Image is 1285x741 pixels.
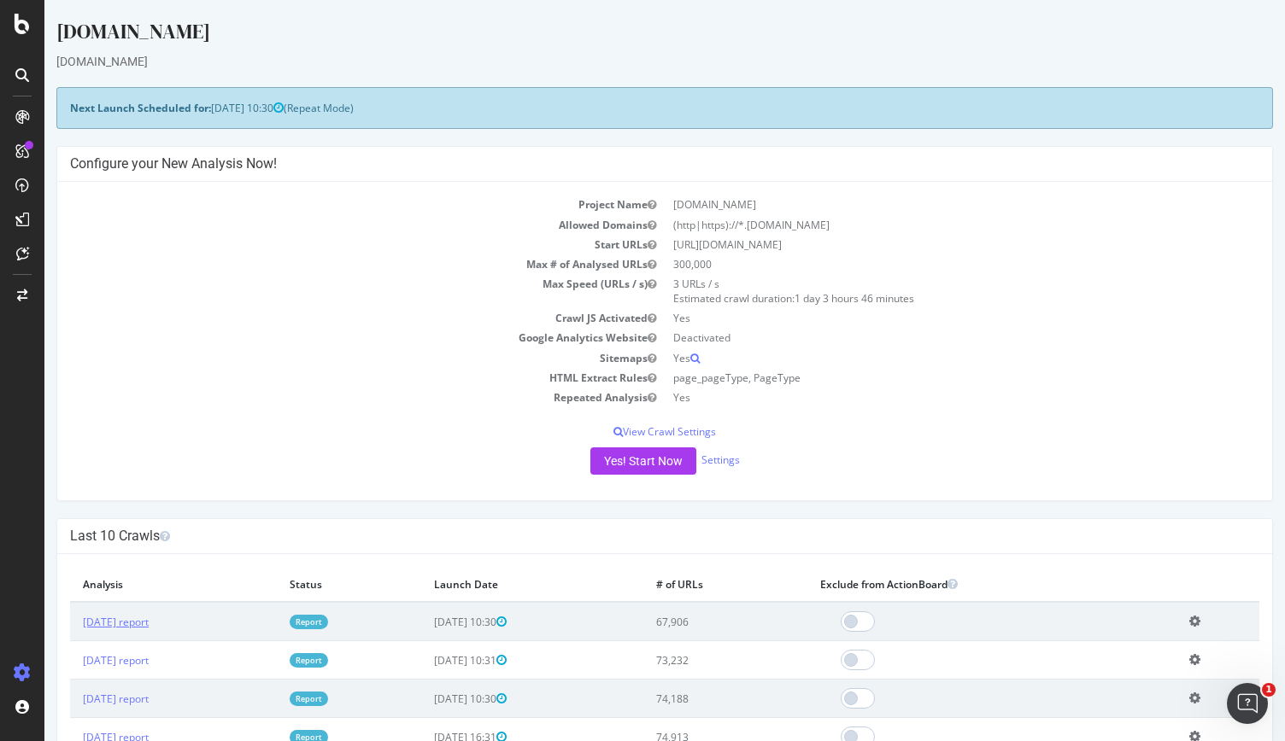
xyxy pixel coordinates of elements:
[12,87,1229,129] div: (Repeat Mode)
[546,447,652,475] button: Yes! Start Now
[245,615,284,629] a: Report
[599,602,763,641] td: 67,906
[390,653,462,668] span: [DATE] 10:31
[26,101,167,115] strong: Next Launch Scheduled for:
[38,653,104,668] a: [DATE] report
[26,215,620,235] td: Allowed Domains
[620,368,1215,388] td: page_pageType, PageType
[26,528,1215,545] h4: Last 10 Crawls
[1227,683,1268,724] iframe: Intercom live chat
[26,155,1215,172] h4: Configure your New Analysis Now!
[38,615,104,629] a: [DATE] report
[390,615,462,629] span: [DATE] 10:30
[12,17,1229,53] div: [DOMAIN_NAME]
[599,567,763,602] th: # of URLs
[599,680,763,718] td: 74,188
[26,308,620,328] td: Crawl JS Activated
[26,328,620,347] td: Google Analytics Website
[1262,683,1276,697] span: 1
[620,388,1215,407] td: Yes
[763,567,1132,602] th: Exclude from ActionBoard
[26,235,620,254] td: Start URLs
[599,641,763,680] td: 73,232
[750,291,870,306] span: 1 day 3 hours 46 minutes
[38,691,104,706] a: [DATE] report
[620,328,1215,347] td: Deactivated
[26,368,620,388] td: HTML Extract Rules
[26,254,620,274] td: Max # of Analysed URLs
[390,691,462,706] span: [DATE] 10:30
[620,274,1215,308] td: 3 URLs / s Estimated crawl duration:
[620,235,1215,254] td: [URL][DOMAIN_NAME]
[26,274,620,308] td: Max Speed (URLs / s)
[26,195,620,214] td: Project Name
[620,348,1215,368] td: Yes
[26,388,620,407] td: Repeated Analysis
[232,567,377,602] th: Status
[167,101,239,115] span: [DATE] 10:30
[26,348,620,368] td: Sitemaps
[620,215,1215,235] td: (http|https)://*.[DOMAIN_NAME]
[12,53,1229,70] div: [DOMAIN_NAME]
[26,424,1215,439] p: View Crawl Settings
[620,195,1215,214] td: [DOMAIN_NAME]
[377,567,599,602] th: Launch Date
[26,567,232,602] th: Analysis
[245,691,284,706] a: Report
[657,452,695,467] a: Settings
[620,308,1215,328] td: Yes
[245,653,284,668] a: Report
[620,254,1215,274] td: 300,000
